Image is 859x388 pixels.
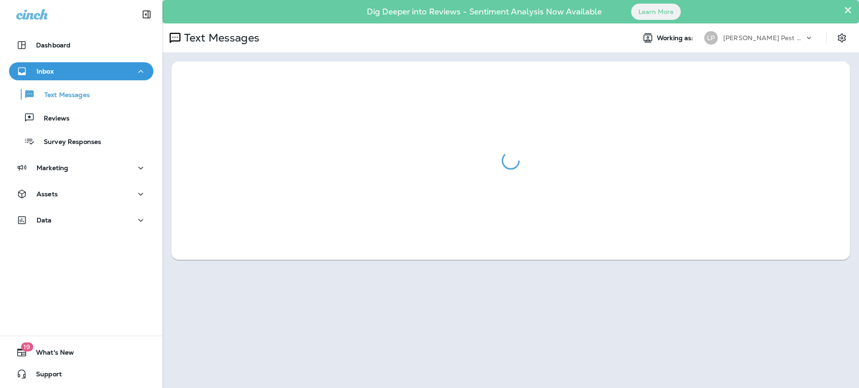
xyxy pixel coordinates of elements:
span: Support [27,370,62,381]
p: Data [37,217,52,224]
p: Assets [37,190,58,198]
button: Support [9,365,153,383]
button: Assets [9,185,153,203]
button: Dashboard [9,36,153,54]
button: Collapse Sidebar [134,5,159,23]
p: Marketing [37,164,68,171]
p: Inbox [37,68,54,75]
div: LP [704,31,718,45]
button: Settings [834,30,850,46]
button: 19What's New [9,343,153,361]
button: Text Messages [9,85,153,104]
p: Survey Responses [35,138,101,147]
button: Marketing [9,159,153,177]
button: Data [9,211,153,229]
p: [PERSON_NAME] Pest Control [723,34,804,42]
button: Reviews [9,108,153,127]
button: Survey Responses [9,132,153,151]
p: Dashboard [36,42,70,49]
p: Text Messages [180,31,259,45]
span: Working as: [657,34,695,42]
p: Text Messages [35,91,90,100]
button: Inbox [9,62,153,80]
p: Reviews [35,115,69,123]
span: What's New [27,349,74,360]
p: Dig Deeper into Reviews - Sentiment Analysis Now Available [341,10,628,13]
button: Learn More [631,4,681,20]
button: Close [844,3,852,17]
span: 19 [21,342,33,351]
